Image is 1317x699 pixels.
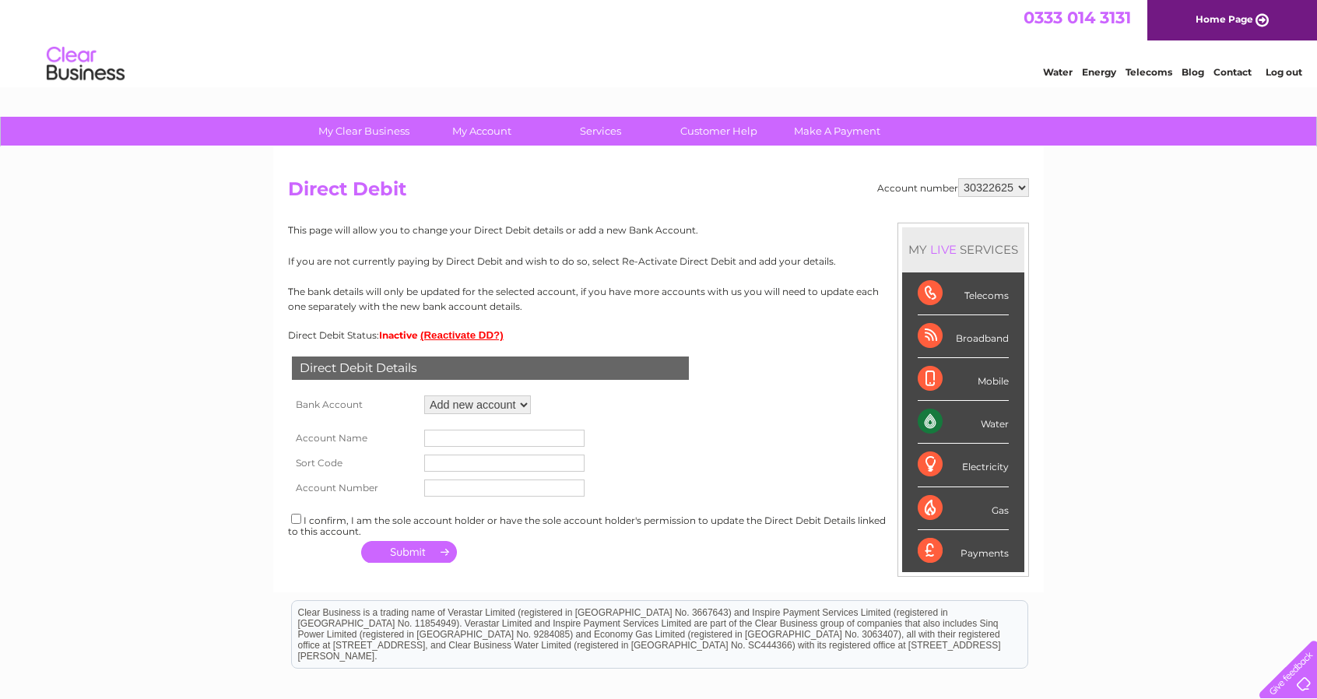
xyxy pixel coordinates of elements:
[918,401,1009,444] div: Water
[877,178,1029,197] div: Account number
[536,117,665,146] a: Services
[1266,66,1302,78] a: Log out
[655,117,783,146] a: Customer Help
[288,178,1029,208] h2: Direct Debit
[292,9,1027,76] div: Clear Business is a trading name of Verastar Limited (registered in [GEOGRAPHIC_DATA] No. 3667643...
[420,329,504,341] button: (Reactivate DD?)
[918,444,1009,486] div: Electricity
[773,117,901,146] a: Make A Payment
[288,254,1029,269] p: If you are not currently paying by Direct Debit and wish to do so, select Re-Activate Direct Debi...
[1182,66,1204,78] a: Blog
[288,426,420,451] th: Account Name
[918,487,1009,530] div: Gas
[918,315,1009,358] div: Broadband
[288,392,420,418] th: Bank Account
[1043,66,1073,78] a: Water
[918,272,1009,315] div: Telecoms
[918,530,1009,572] div: Payments
[1213,66,1252,78] a: Contact
[418,117,546,146] a: My Account
[288,284,1029,314] p: The bank details will only be updated for the selected account, if you have more accounts with us...
[288,329,1029,341] div: Direct Debit Status:
[927,242,960,257] div: LIVE
[46,40,125,88] img: logo.png
[288,451,420,476] th: Sort Code
[1024,8,1131,27] a: 0333 014 3131
[288,511,1029,537] div: I confirm, I am the sole account holder or have the sole account holder's permission to update th...
[918,358,1009,401] div: Mobile
[1082,66,1116,78] a: Energy
[288,476,420,501] th: Account Number
[292,357,689,380] div: Direct Debit Details
[379,329,418,341] span: Inactive
[1126,66,1172,78] a: Telecoms
[300,117,428,146] a: My Clear Business
[902,227,1024,272] div: MY SERVICES
[288,223,1029,237] p: This page will allow you to change your Direct Debit details or add a new Bank Account.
